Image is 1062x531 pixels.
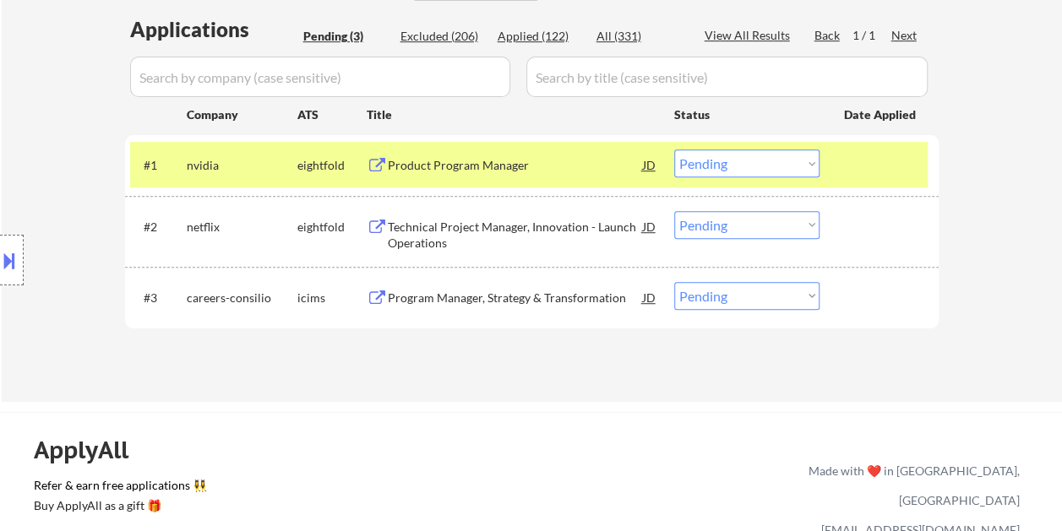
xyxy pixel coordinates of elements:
div: Date Applied [844,106,918,123]
a: Buy ApplyAll as a gift 🎁 [34,497,203,518]
input: Search by company (case sensitive) [130,57,510,97]
div: 1 / 1 [852,27,891,44]
div: JD [641,149,658,180]
div: Pending (3) [303,28,388,45]
div: Back [814,27,841,44]
div: Product Program Manager [388,157,643,174]
div: JD [641,282,658,312]
div: Applications [130,19,297,40]
div: JD [641,211,658,241]
div: Status [674,99,820,129]
div: Title [367,106,658,123]
div: ApplyAll [34,436,148,464]
a: Refer & earn free applications 👯‍♀️ [34,480,455,497]
div: Next [891,27,918,44]
div: Buy ApplyAll as a gift 🎁 [34,500,203,512]
div: Technical Project Manager, Innovation - Launch Operations [388,219,643,252]
div: Program Manager, Strategy & Transformation [388,290,643,306]
div: Applied (122) [498,28,582,45]
div: View All Results [705,27,795,44]
div: eightfold [297,219,367,236]
div: icims [297,290,367,306]
div: Made with ❤️ in [GEOGRAPHIC_DATA], [GEOGRAPHIC_DATA] [802,456,1020,515]
div: All (331) [596,28,681,45]
div: ATS [297,106,367,123]
div: Excluded (206) [400,28,485,45]
input: Search by title (case sensitive) [526,57,928,97]
div: eightfold [297,157,367,174]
